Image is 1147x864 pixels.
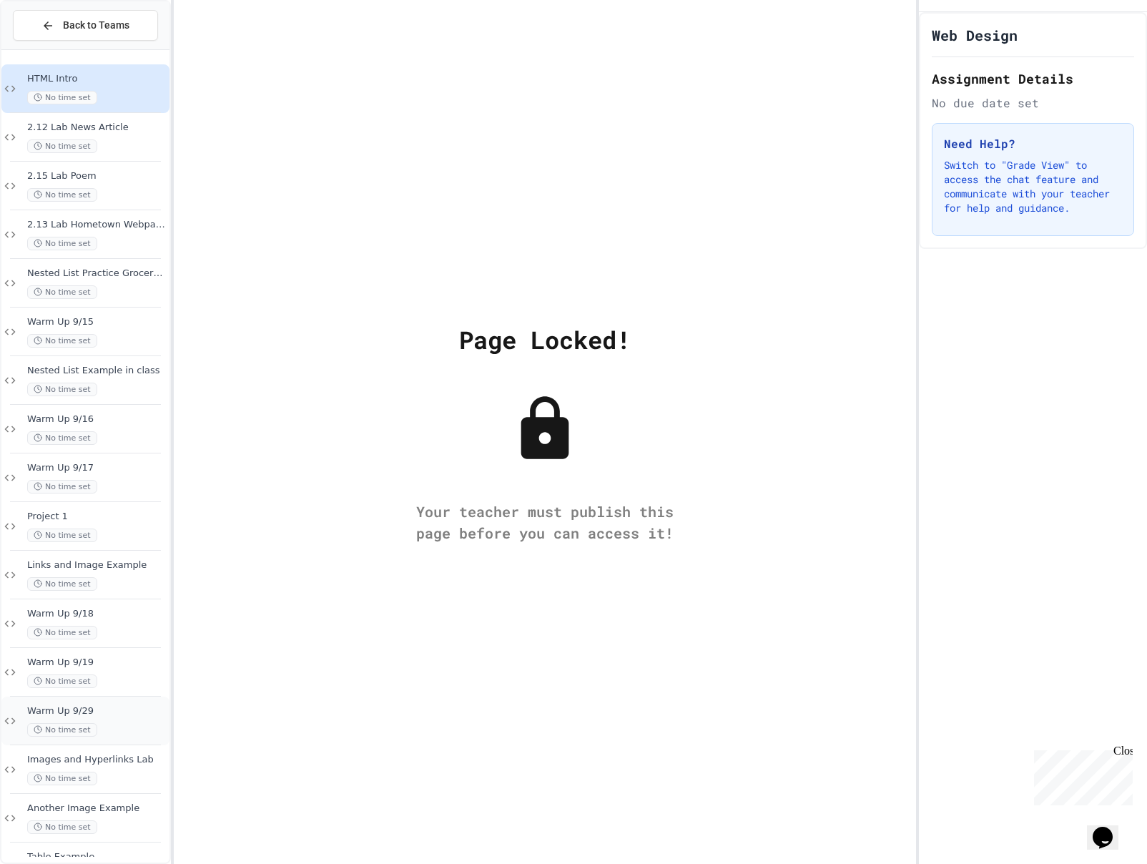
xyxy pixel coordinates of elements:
span: 2.12 Lab News Article [27,122,167,134]
span: Nested List Example in class [27,365,167,377]
span: Back to Teams [63,18,129,33]
div: Page Locked! [459,321,631,358]
span: No time set [27,285,97,299]
span: HTML Intro [27,73,167,85]
h2: Assignment Details [932,69,1134,89]
span: No time set [27,577,97,591]
span: 2.13 Lab Hometown Webpage [27,219,167,231]
span: Another Image Example [27,802,167,815]
span: No time set [27,480,97,494]
span: No time set [27,674,97,688]
span: No time set [27,626,97,639]
span: Warm Up 9/17 [27,462,167,474]
span: No time set [27,139,97,153]
h1: Web Design [932,25,1018,45]
span: No time set [27,772,97,785]
span: Warm Up 9/15 [27,316,167,328]
button: Back to Teams [13,10,158,41]
iframe: chat widget [1028,745,1133,805]
span: No time set [27,334,97,348]
span: No time set [27,383,97,396]
span: Warm Up 9/29 [27,705,167,717]
span: No time set [27,237,97,250]
span: Images and Hyperlinks Lab [27,754,167,766]
div: Your teacher must publish this page before you can access it! [402,501,688,544]
p: Switch to "Grade View" to access the chat feature and communicate with your teacher for help and ... [944,158,1122,215]
span: No time set [27,820,97,834]
span: No time set [27,188,97,202]
span: Table Example [27,851,167,863]
span: Nested List Practice Grocery List [27,267,167,280]
div: Chat with us now!Close [6,6,99,91]
span: Links and Image Example [27,559,167,571]
h3: Need Help? [944,135,1122,152]
span: Warm Up 9/18 [27,608,167,620]
span: No time set [27,529,97,542]
div: No due date set [932,94,1134,112]
span: No time set [27,91,97,104]
span: Project 1 [27,511,167,523]
span: No time set [27,431,97,445]
span: Warm Up 9/19 [27,657,167,669]
span: 2.15 Lab Poem [27,170,167,182]
span: No time set [27,723,97,737]
iframe: chat widget [1087,807,1133,850]
span: Warm Up 9/16 [27,413,167,426]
